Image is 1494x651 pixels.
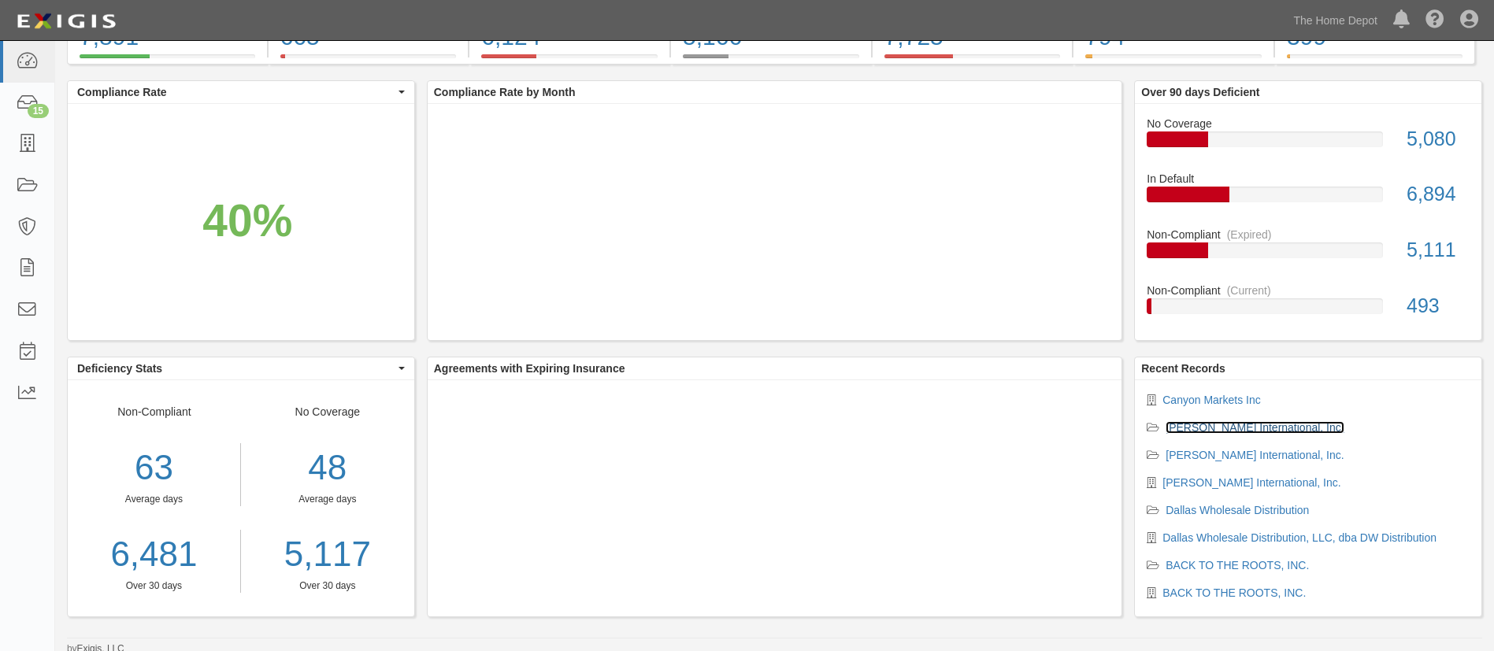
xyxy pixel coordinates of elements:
[1166,421,1344,434] a: [PERSON_NAME] International, Inc.
[1147,171,1470,227] a: In Default6,894
[68,493,240,506] div: Average days
[253,530,402,579] a: 5,117
[68,404,241,593] div: Non-Compliant
[1395,236,1481,264] div: 5,111
[469,54,669,67] a: Non-Compliant(Expired)6,124
[77,361,395,376] span: Deficiency Stats
[1162,394,1261,406] a: Canyon Markets Inc
[68,357,414,379] button: Deficiency Stats
[1395,292,1481,320] div: 493
[1162,531,1437,544] a: Dallas Wholesale Distribution, LLC, dba DW Distribution
[1166,504,1309,516] a: Dallas Wholesale Distribution
[253,443,402,493] div: 48
[1275,54,1475,67] a: Pending Review399
[1227,227,1272,242] div: (Expired)
[1135,116,1481,131] div: No Coverage
[1147,116,1470,172] a: No Coverage5,080
[1147,227,1470,283] a: Non-Compliant(Expired)5,111
[1425,11,1444,30] i: Help Center - Complianz
[67,54,267,67] a: Compliant7,891
[253,493,402,506] div: Average days
[671,54,871,67] a: No Coverage5,166
[1166,559,1309,571] a: BACK TO THE ROOTS, INC.
[1135,171,1481,187] div: In Default
[1141,362,1225,375] b: Recent Records
[1395,125,1481,154] div: 5,080
[1141,86,1259,98] b: Over 90 days Deficient
[1135,227,1481,242] div: Non-Compliant
[68,579,240,593] div: Over 30 days
[1147,283,1470,327] a: Non-Compliant(Current)493
[269,54,469,67] a: Non-Compliant(Current)665
[1285,5,1385,36] a: The Home Depot
[1227,283,1271,298] div: (Current)
[68,530,240,579] a: 6,481
[873,54,1073,67] a: In Default7,725
[12,7,120,35] img: logo-5460c22ac91f19d4615b14bd174203de0afe785f0fc80cf4dbbc73dc1793850b.png
[241,404,414,593] div: No Coverage
[1073,54,1273,67] a: Expiring Insurance794
[1135,283,1481,298] div: Non-Compliant
[1162,476,1340,489] a: [PERSON_NAME] International, Inc.
[1162,586,1306,599] a: BACK TO THE ROOTS, INC.
[1395,180,1481,209] div: 6,894
[28,104,49,118] div: 15
[68,443,240,493] div: 63
[253,579,402,593] div: Over 30 days
[202,189,292,253] div: 40%
[1166,449,1344,461] a: [PERSON_NAME] International, Inc.
[434,362,625,375] b: Agreements with Expiring Insurance
[434,86,576,98] b: Compliance Rate by Month
[77,84,395,100] span: Compliance Rate
[68,81,414,103] button: Compliance Rate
